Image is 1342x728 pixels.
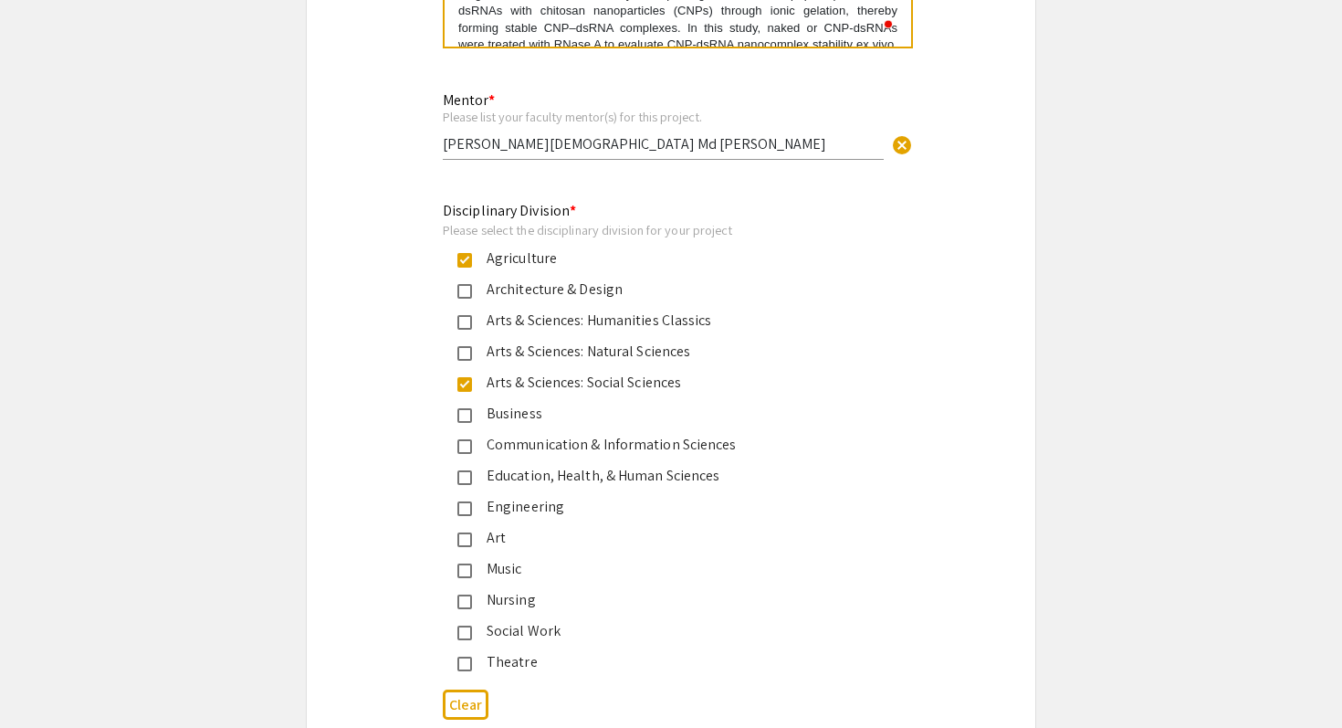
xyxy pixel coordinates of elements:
div: Arts & Sciences: Natural Sciences [472,341,855,363]
div: Nursing [472,589,855,611]
iframe: Chat [14,646,78,714]
span: cancel [891,134,913,156]
div: Please select the disciplinary division for your project [443,222,870,238]
button: Clear [884,125,920,162]
div: Engineering [472,496,855,518]
div: Music [472,558,855,580]
div: Business [472,403,855,425]
input: Type Here [443,134,884,153]
mat-label: Mentor [443,90,495,110]
div: Social Work [472,620,855,642]
div: Art [472,527,855,549]
button: Clear [443,690,488,720]
div: Communication & Information Sciences [472,434,855,456]
div: Arts & Sciences: Social Sciences [472,372,855,394]
div: Architecture & Design [472,279,855,301]
mat-label: Disciplinary Division [443,201,576,220]
div: Agriculture [472,248,855,269]
div: Education, Health, & Human Sciences [472,465,855,487]
div: Please list your faculty mentor(s) for this project. [443,109,884,125]
div: Arts & Sciences: Humanities Classics [472,310,855,332]
div: Theatre [472,651,855,673]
